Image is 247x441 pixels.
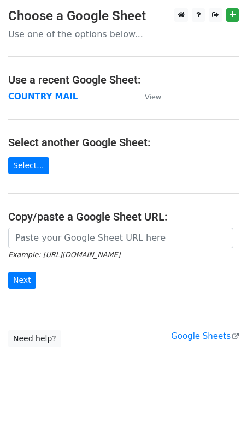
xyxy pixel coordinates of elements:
[8,228,233,248] input: Paste your Google Sheet URL here
[145,93,161,101] small: View
[8,157,49,174] a: Select...
[134,92,161,102] a: View
[8,272,36,289] input: Next
[8,330,61,347] a: Need help?
[8,28,239,40] p: Use one of the options below...
[8,92,78,102] a: COUNTRY MAIL
[8,251,120,259] small: Example: [URL][DOMAIN_NAME]
[8,73,239,86] h4: Use a recent Google Sheet:
[171,331,239,341] a: Google Sheets
[8,136,239,149] h4: Select another Google Sheet:
[8,210,239,223] h4: Copy/paste a Google Sheet URL:
[8,8,239,24] h3: Choose a Google Sheet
